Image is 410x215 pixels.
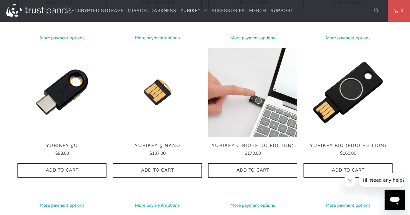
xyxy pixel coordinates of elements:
[113,143,202,157] a: YubiKey 5 Nano $107.00
[17,35,106,42] a: More payment options
[304,143,393,157] a: YubiKey Bio (FIDO Edition) $160.00
[270,3,293,18] a: Support
[72,3,124,18] a: Encrypted Storage
[113,143,202,148] span: YubiKey 5 Nano
[211,3,245,18] a: Accessories
[120,168,195,173] span: Add to Cart
[249,8,266,14] span: Merch
[149,150,166,156] span: $107.00
[304,48,393,137] a: YubiKey Bio (FIDO Edition) - Trust Panda YubiKey Bio (FIDO Edition) - Trust Panda
[113,48,202,137] a: YubiKey 5 Nano - Trust Panda YubiKey 5 Nano - Trust Panda
[310,168,386,173] span: Add to Cart
[359,173,405,187] iframe: Message from company
[398,7,403,14] span: 0
[128,3,176,18] a: Mission Darkness
[17,143,106,148] span: YubiKey 5C
[304,48,393,137] img: YubiKey Bio (FIDO Edition) - Trust Panda
[344,174,356,187] iframe: Close message
[208,143,297,157] a: YubiKey C Bio (FIDO Edition) $170.00
[113,48,202,137] img: YubiKey 5 Nano - Trust Panda
[55,150,69,156] span: $98.00
[113,35,202,42] a: More payment options
[17,48,106,137] a: YubiKey 5C - Trust Panda YubiKey 5C - Trust Panda
[6,4,72,17] img: Trust Panda Australia
[208,163,297,178] button: Add to Cart
[245,150,261,156] span: $170.00
[208,35,297,42] a: More payment options
[304,143,393,148] span: YubiKey Bio (FIDO Edition)
[215,168,290,173] span: Add to Cart
[304,202,393,209] a: More payment options
[181,8,201,14] span: YubiKey
[17,163,106,178] button: Add to Cart
[128,8,176,14] span: Mission Darkness
[208,48,297,137] a: YubiKey C Bio (FIDO Edition) - Trust Panda YubiKey C Bio (FIDO Edition) - Trust Panda
[249,3,266,18] a: Merch
[72,8,124,14] span: Encrypted Storage
[304,35,393,42] a: More payment options
[17,143,106,157] a: YubiKey 5C $98.00
[208,48,297,137] img: YubiKey C Bio (FIDO Edition) - Trust Panda
[340,150,356,156] span: $160.00
[385,190,405,210] iframe: Button to launch messaging window
[24,168,100,173] span: Add to Cart
[208,143,297,148] span: YubiKey C Bio (FIDO Edition)
[181,3,207,18] summary: YubiKey
[113,163,202,178] button: Add to Cart
[304,163,393,178] button: Add to Cart
[270,8,293,14] span: Support
[17,202,106,209] a: More payment options
[208,202,297,209] a: More payment options
[211,8,245,14] span: Accessories
[17,48,106,137] img: YubiKey 5C - Trust Panda
[72,3,293,18] nav: Translation missing: en.navigation.header.main_nav
[113,202,202,209] a: More payment options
